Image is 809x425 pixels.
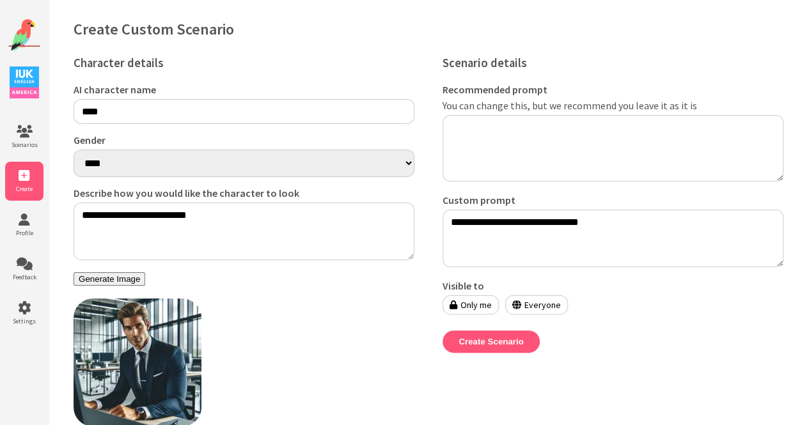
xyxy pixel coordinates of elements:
[74,134,414,146] label: Gender
[8,19,40,51] img: Website Logo
[5,185,43,193] span: Create
[74,187,414,199] label: Describe how you would like the character to look
[443,56,783,70] h3: Scenario details
[74,19,783,39] h1: Create Custom Scenario
[5,317,43,325] span: Settings
[443,295,499,314] label: Only me
[443,194,783,206] label: Custom prompt
[5,141,43,149] span: Scenarios
[5,229,43,237] span: Profile
[443,279,783,292] label: Visible to
[74,56,414,70] h3: Character details
[74,83,414,96] label: AI character name
[443,83,783,96] label: Recommended prompt
[5,273,43,281] span: Feedback
[74,272,145,286] button: Generate Image
[505,295,568,314] label: Everyone
[10,66,39,98] img: IUK Logo
[443,99,783,112] label: You can change this, but we recommend you leave it as it is
[443,330,540,353] button: Create Scenario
